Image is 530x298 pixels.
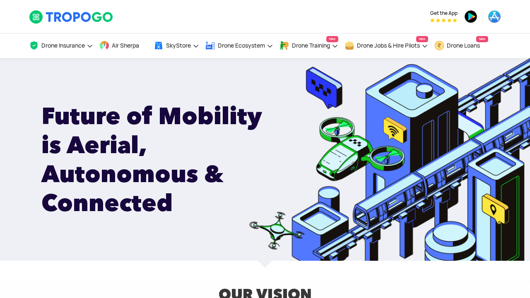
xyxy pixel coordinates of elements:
span: Air Sherpa [112,42,139,49]
span: Get the App [430,10,458,17]
span: New [476,36,488,42]
a: Drone Jobs & Hire PilotsNew [344,34,428,58]
a: Drone Ecosystem [205,34,273,58]
img: ic_playstore.png [464,10,477,23]
span: Drone Training [292,42,330,49]
span: New [416,36,428,42]
h1: Future of Mobility is Aerial, Autonomous & Connected [41,101,287,217]
span: Drone Jobs & Hire Pilots [357,42,420,49]
span: SkyStore [166,42,191,49]
img: App Raking [430,18,457,22]
span: Drone Loans [447,42,480,49]
img: ic_appstore.png [488,10,501,23]
a: Drone LoansNew [434,34,488,58]
span: Drone Ecosystem [218,42,265,49]
a: Air Sherpa [99,34,147,58]
span: New [326,36,338,42]
img: TropoGo Logo [29,10,114,24]
a: SkyStore [154,34,199,58]
a: Drone TrainingNew [279,34,338,58]
span: Drone Insurance [41,42,85,49]
a: Drone Insurance [29,34,93,58]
